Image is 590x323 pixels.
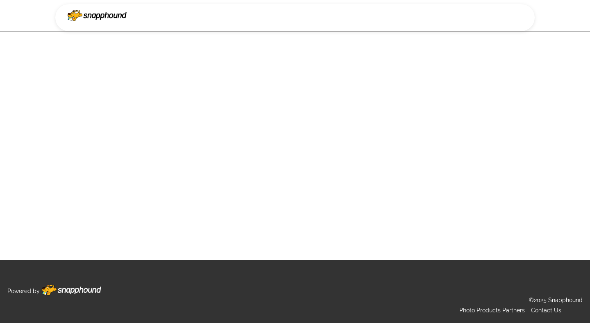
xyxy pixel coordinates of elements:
[42,285,101,296] img: Footer
[7,286,40,296] p: Powered by
[529,295,583,305] p: ©2025 Snapphound
[459,307,525,314] a: Photo Products Partners
[531,307,561,314] a: Contact Us
[68,10,127,21] img: Snapphound Logo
